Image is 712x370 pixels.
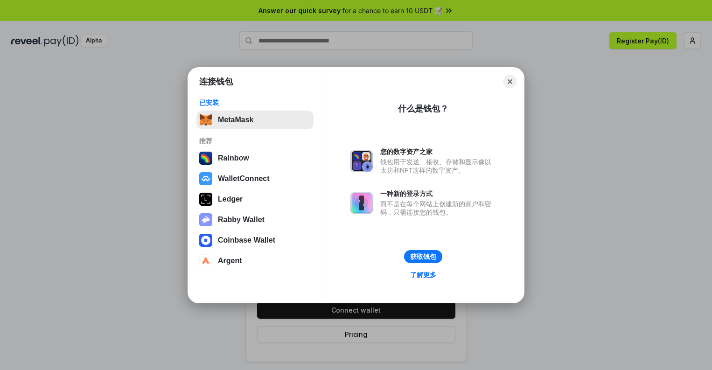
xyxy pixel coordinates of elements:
button: Ledger [196,190,314,209]
div: Coinbase Wallet [218,236,275,244]
div: 一种新的登录方式 [380,189,496,198]
button: Rabby Wallet [196,210,314,229]
div: 了解更多 [410,271,436,279]
img: svg+xml,%3Csvg%20xmlns%3D%22http%3A%2F%2Fwww.w3.org%2F2000%2Fsvg%22%20width%3D%2228%22%20height%3... [199,193,212,206]
div: 推荐 [199,137,311,145]
button: Coinbase Wallet [196,231,314,250]
div: 钱包用于发送、接收、存储和显示像以太坊和NFT这样的数字资产。 [380,158,496,175]
button: Argent [196,251,314,270]
img: svg+xml,%3Csvg%20xmlns%3D%22http%3A%2F%2Fwww.w3.org%2F2000%2Fsvg%22%20fill%3D%22none%22%20viewBox... [350,150,373,172]
div: MetaMask [218,116,253,124]
button: MetaMask [196,111,314,129]
div: 什么是钱包？ [398,103,448,114]
div: 已安装 [199,98,311,107]
button: 获取钱包 [404,250,442,263]
div: 而不是在每个网站上创建新的账户和密码，只需连接您的钱包。 [380,200,496,216]
div: Ledger [218,195,243,203]
img: svg+xml,%3Csvg%20width%3D%22120%22%20height%3D%22120%22%20viewBox%3D%220%200%20120%20120%22%20fil... [199,152,212,165]
div: Rainbow [218,154,249,162]
img: svg+xml,%3Csvg%20xmlns%3D%22http%3A%2F%2Fwww.w3.org%2F2000%2Fsvg%22%20fill%3D%22none%22%20viewBox... [199,213,212,226]
div: 您的数字资产之家 [380,147,496,156]
img: svg+xml,%3Csvg%20fill%3D%22none%22%20height%3D%2233%22%20viewBox%3D%220%200%2035%2033%22%20width%... [199,113,212,126]
img: svg+xml,%3Csvg%20width%3D%2228%22%20height%3D%2228%22%20viewBox%3D%220%200%2028%2028%22%20fill%3D... [199,254,212,267]
h1: 连接钱包 [199,76,233,87]
div: Argent [218,257,242,265]
img: svg+xml,%3Csvg%20xmlns%3D%22http%3A%2F%2Fwww.w3.org%2F2000%2Fsvg%22%20fill%3D%22none%22%20viewBox... [350,192,373,214]
button: WalletConnect [196,169,314,188]
img: svg+xml,%3Csvg%20width%3D%2228%22%20height%3D%2228%22%20viewBox%3D%220%200%2028%2028%22%20fill%3D... [199,172,212,185]
a: 了解更多 [405,269,442,281]
div: WalletConnect [218,175,270,183]
button: Rainbow [196,149,314,168]
div: Rabby Wallet [218,216,265,224]
img: svg+xml,%3Csvg%20width%3D%2228%22%20height%3D%2228%22%20viewBox%3D%220%200%2028%2028%22%20fill%3D... [199,234,212,247]
button: Close [503,75,517,88]
div: 获取钱包 [410,252,436,261]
